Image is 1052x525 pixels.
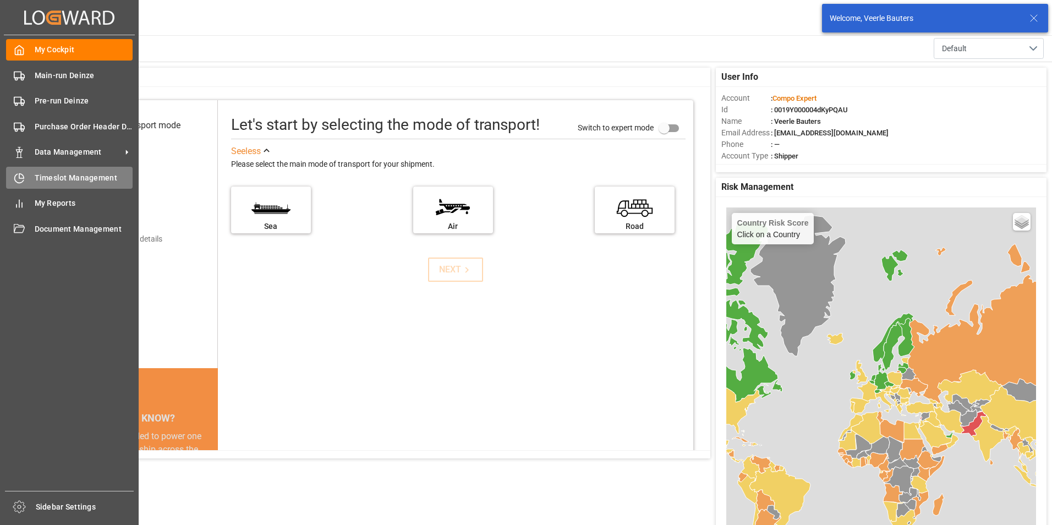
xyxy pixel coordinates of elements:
[439,263,473,276] div: NEXT
[35,44,133,56] span: My Cockpit
[231,113,540,136] div: Let's start by selecting the mode of transport!
[6,116,133,137] a: Purchase Order Header Deinze
[6,167,133,188] a: Timeslot Management
[428,258,483,282] button: NEXT
[1013,213,1031,231] a: Layers
[721,104,771,116] span: Id
[35,223,133,235] span: Document Management
[6,64,133,86] a: Main-run Deinze
[934,38,1044,59] button: open menu
[721,127,771,139] span: Email Address
[35,121,133,133] span: Purchase Order Header Deinze
[721,116,771,127] span: Name
[771,152,798,160] span: : Shipper
[721,181,793,194] span: Risk Management
[600,221,669,232] div: Road
[771,94,817,102] span: :
[6,39,133,61] a: My Cockpit
[772,94,817,102] span: Compo Expert
[94,233,162,245] div: Add shipping details
[35,172,133,184] span: Timeslot Management
[721,70,758,84] span: User Info
[202,430,218,522] button: next slide / item
[942,43,967,54] span: Default
[771,129,889,137] span: : [EMAIL_ADDRESS][DOMAIN_NAME]
[721,139,771,150] span: Phone
[771,140,780,149] span: : —
[6,90,133,112] a: Pre-run Deinze
[36,501,134,513] span: Sidebar Settings
[35,70,133,81] span: Main-run Deinze
[35,95,133,107] span: Pre-run Deinze
[830,13,1019,24] div: Welcome, Veerle Bauters
[578,123,654,132] span: Switch to expert mode
[237,221,305,232] div: Sea
[35,198,133,209] span: My Reports
[771,106,848,114] span: : 0019Y000004dKyPQAU
[721,150,771,162] span: Account Type
[419,221,487,232] div: Air
[737,218,809,227] h4: Country Risk Score
[231,145,261,158] div: See less
[231,158,686,171] div: Please select the main mode of transport for your shipment.
[721,92,771,104] span: Account
[771,117,821,125] span: : Veerle Bauters
[737,218,809,239] div: Click on a Country
[35,146,122,158] span: Data Management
